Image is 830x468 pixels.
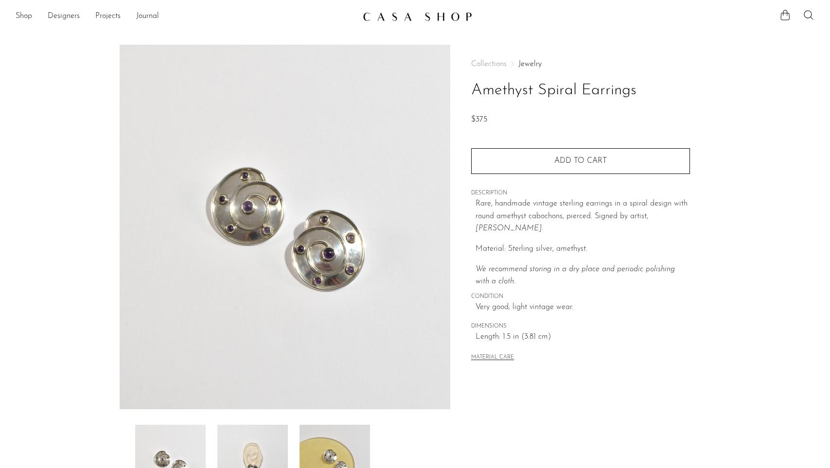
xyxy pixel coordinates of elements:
[476,198,690,235] p: Rare, handmade vintage sterling earrings in a spiral design with round amethyst cabochons, pierce...
[16,8,355,25] nav: Desktop navigation
[476,243,690,256] p: Material: Sterling silver, amethyst.
[136,10,159,23] a: Journal
[16,10,32,23] a: Shop
[476,225,543,232] em: [PERSON_NAME].
[471,78,690,103] h1: Amethyst Spiral Earrings
[471,148,690,173] button: Add to cart
[554,157,607,165] span: Add to cart
[471,293,690,301] span: CONDITION
[471,116,487,123] span: $375
[95,10,121,23] a: Projects
[48,10,80,23] a: Designers
[471,60,690,68] nav: Breadcrumbs
[518,60,542,68] a: Jewelry
[471,322,690,331] span: DIMENSIONS
[471,189,690,198] span: DESCRIPTION
[471,60,507,68] span: Collections
[120,45,451,409] img: Amethyst Spiral Earrings
[476,265,675,286] i: We recommend storing in a dry place and periodic polishing with a cloth.
[476,331,690,344] span: Length: 1.5 in (3.81 cm)
[476,301,690,314] span: Very good; light vintage wear.
[471,354,514,362] button: MATERIAL CARE
[16,8,355,25] ul: NEW HEADER MENU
